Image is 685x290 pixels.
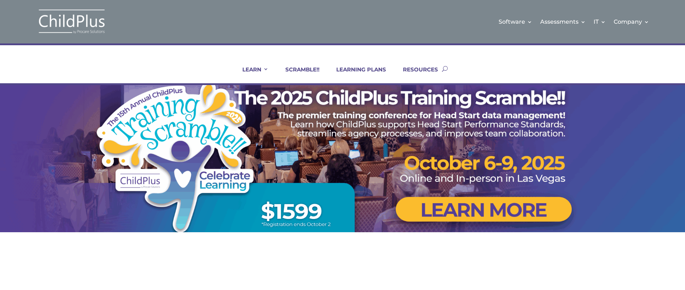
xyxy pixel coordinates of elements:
[594,7,606,36] a: IT
[233,66,268,83] a: LEARN
[394,66,438,83] a: RESOURCES
[276,66,319,83] a: SCRAMBLE!!
[540,7,586,36] a: Assessments
[499,7,532,36] a: Software
[614,7,649,36] a: Company
[327,66,386,83] a: LEARNING PLANS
